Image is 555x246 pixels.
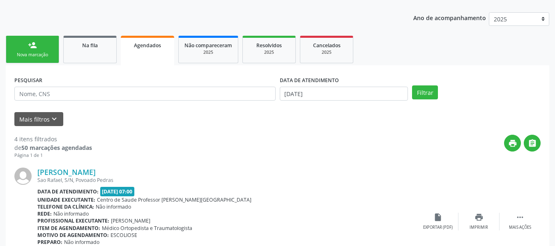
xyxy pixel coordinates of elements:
[524,135,541,152] button: 
[412,85,438,99] button: Filtrar
[413,12,486,23] p: Ano de acompanhamento
[37,203,94,210] b: Telefone da clínica:
[433,213,442,222] i: insert_drive_file
[37,210,52,217] b: Rede:
[504,135,521,152] button: print
[516,213,525,222] i: 
[134,42,161,49] span: Agendados
[184,42,232,49] span: Não compareceram
[474,213,484,222] i: print
[470,225,488,230] div: Imprimir
[184,49,232,55] div: 2025
[37,239,62,246] b: Preparo:
[249,49,290,55] div: 2025
[28,41,37,50] div: person_add
[37,217,109,224] b: Profissional executante:
[313,42,341,49] span: Cancelados
[53,210,89,217] span: Não informado
[306,49,347,55] div: 2025
[14,152,92,159] div: Página 1 de 1
[508,139,517,148] i: print
[102,225,192,232] span: Médico Ortopedista e Traumatologista
[14,168,32,185] img: img
[12,52,53,58] div: Nova marcação
[14,87,276,101] input: Nome, CNS
[37,177,417,184] div: Sao Rafael, S/N, Povoado Pedras
[509,225,531,230] div: Mais ações
[280,74,339,87] label: DATA DE ATENDIMENTO
[111,232,137,239] span: ESCOLIOSE
[528,139,537,148] i: 
[37,232,109,239] b: Motivo de agendamento:
[50,115,59,124] i: keyboard_arrow_down
[37,225,100,232] b: Item de agendamento:
[37,188,99,195] b: Data de atendimento:
[96,203,131,210] span: Não informado
[14,135,92,143] div: 4 itens filtrados
[37,196,95,203] b: Unidade executante:
[14,74,42,87] label: PESQUISAR
[423,225,453,230] div: Exportar (PDF)
[256,42,282,49] span: Resolvidos
[14,143,92,152] div: de
[111,217,150,224] span: [PERSON_NAME]
[14,112,63,126] button: Mais filtroskeyboard_arrow_down
[37,168,96,177] a: [PERSON_NAME]
[64,239,99,246] span: Não informado
[82,42,98,49] span: Na fila
[21,144,92,152] strong: 50 marcações agendadas
[97,196,251,203] span: Centro de Saude Professor [PERSON_NAME][GEOGRAPHIC_DATA]
[280,87,408,101] input: Selecione um intervalo
[100,187,135,196] span: [DATE] 07:00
